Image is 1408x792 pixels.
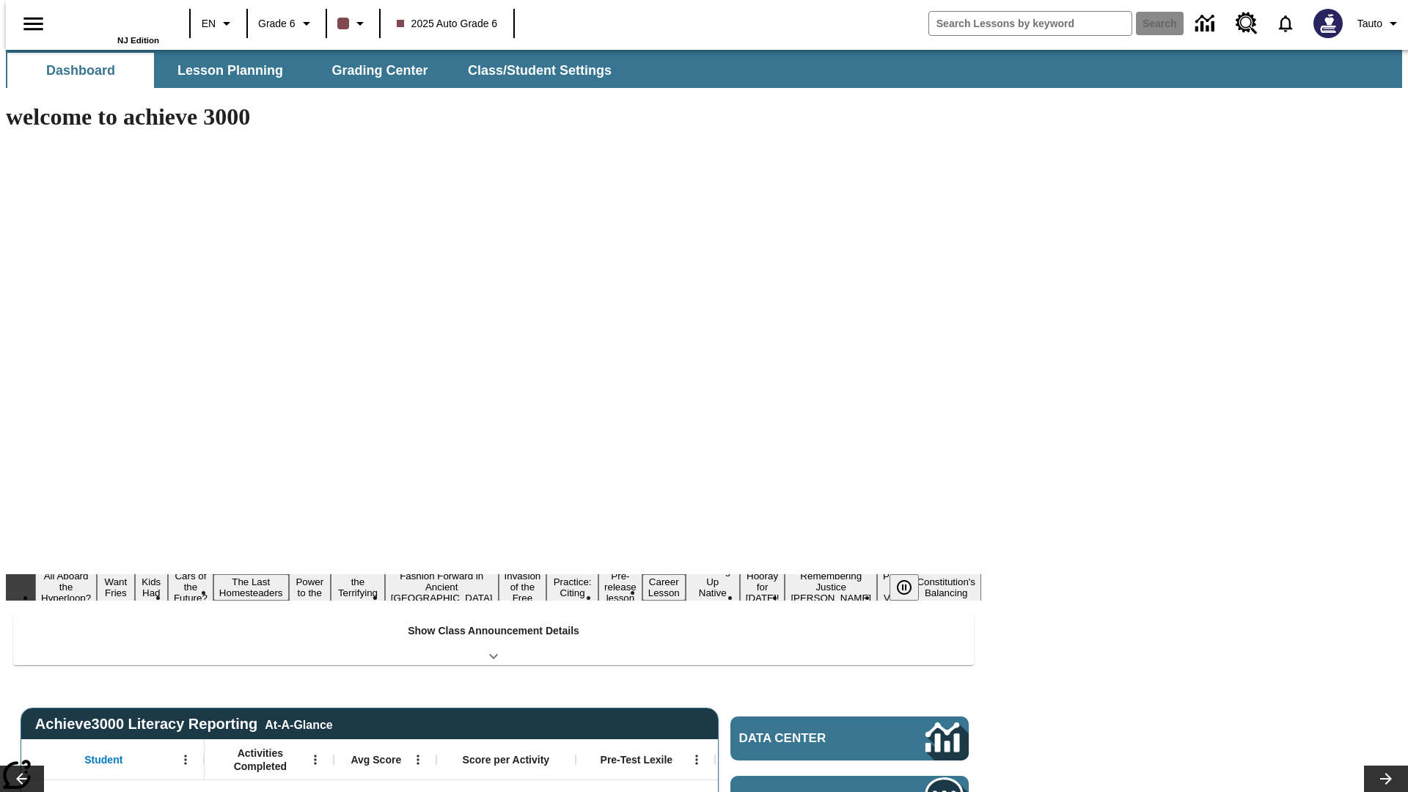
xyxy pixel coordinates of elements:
div: At-A-Glance [265,716,332,732]
span: 2025 Auto Grade 6 [397,16,498,32]
button: Dashboard [7,53,154,88]
button: Slide 3 Dirty Jobs Kids Had To Do [135,552,168,623]
button: Slide 11 Pre-release lesson [598,568,642,606]
button: Open Menu [407,749,429,771]
button: Open Menu [686,749,708,771]
span: Achieve3000 Literacy Reporting [35,716,333,733]
a: Notifications [1266,4,1305,43]
span: Activities Completed [212,747,309,773]
button: Slide 6 Solar Power to the People [289,563,331,612]
button: Lesson carousel, Next [1364,766,1408,792]
button: Grade: Grade 6, Select a grade [252,10,321,37]
button: Slide 4 Cars of the Future? [168,568,213,606]
button: Slide 16 Point of View [877,568,911,606]
span: Tauto [1357,16,1382,32]
div: Home [64,5,159,45]
img: Avatar [1313,9,1343,38]
button: Slide 13 Cooking Up Native Traditions [686,563,740,612]
button: Open side menu [12,2,55,45]
button: Class color is dark brown. Change class color [331,10,375,37]
button: Class/Student Settings [456,53,623,88]
h1: welcome to achieve 3000 [6,103,981,131]
button: Slide 15 Remembering Justice O'Connor [785,568,877,606]
span: Class/Student Settings [468,62,612,79]
span: Score per Activity [463,753,550,766]
a: Data Center [1187,4,1227,44]
div: Show Class Announcement Details [13,615,974,665]
button: Slide 10 Mixed Practice: Citing Evidence [546,563,598,612]
a: Data Center [730,716,969,760]
span: Avg Score [351,753,401,766]
div: Pause [890,574,934,601]
button: Slide 7 Attack of the Terrifying Tomatoes [331,563,385,612]
span: Lesson Planning [177,62,283,79]
button: Language: EN, Select a language [195,10,242,37]
div: SubNavbar [6,50,1402,88]
span: Grade 6 [258,16,296,32]
span: Pre-Test Lexile [601,753,673,766]
button: Slide 12 Career Lesson [642,574,686,601]
button: Grading Center [307,53,453,88]
button: Slide 5 The Last Homesteaders [213,574,289,601]
div: SubNavbar [6,53,625,88]
button: Slide 2 Do You Want Fries With That? [97,552,134,623]
button: Slide 9 The Invasion of the Free CD [499,557,547,617]
input: search field [929,12,1132,35]
button: Slide 1 All Aboard the Hyperloop? [35,568,97,606]
span: NJ Edition [117,36,159,45]
button: Select a new avatar [1305,4,1352,43]
span: Student [84,753,122,766]
button: Lesson Planning [157,53,304,88]
button: Slide 17 The Constitution's Balancing Act [911,563,981,612]
a: Resource Center, Will open in new tab [1227,4,1266,43]
span: Dashboard [46,62,115,79]
span: Grading Center [331,62,428,79]
button: Open Menu [304,749,326,771]
button: Pause [890,574,919,601]
button: Slide 14 Hooray for Constitution Day! [740,568,785,606]
button: Open Menu [175,749,197,771]
button: Slide 8 Fashion Forward in Ancient Rome [385,568,499,606]
span: Data Center [739,731,876,746]
p: Show Class Announcement Details [408,623,579,639]
span: EN [202,16,216,32]
button: Profile/Settings [1352,10,1408,37]
a: Home [64,7,159,36]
